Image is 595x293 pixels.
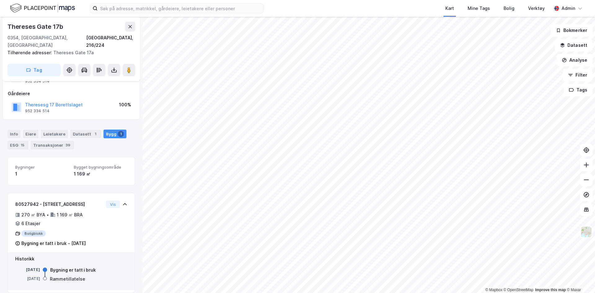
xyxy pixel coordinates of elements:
[15,165,69,170] span: Bygninger
[15,267,40,273] div: [DATE]
[106,201,120,208] button: Vis
[21,211,45,219] div: 270 ㎡ BYA
[7,64,61,76] button: Tag
[20,142,26,148] div: 15
[74,170,127,178] div: 1 169 ㎡
[21,240,86,247] div: Bygning er tatt i bruk - [DATE]
[580,226,592,238] img: Z
[64,142,72,148] div: 39
[535,288,566,292] a: Improve this map
[7,34,86,49] div: 0354, [GEOGRAPHIC_DATA], [GEOGRAPHIC_DATA]
[10,3,75,14] img: logo.f888ab2527a4732fd821a326f86c7f29.svg
[485,288,502,292] a: Mapbox
[551,24,593,37] button: Bokmerker
[564,263,595,293] div: Kontrollprogram for chat
[98,4,263,13] input: Søk på adresse, matrikkel, gårdeiere, leietakere eller personer
[70,130,101,138] div: Datasett
[46,212,49,217] div: •
[104,130,126,138] div: Bygg
[7,49,130,56] div: Thereses Gate 17a
[74,165,127,170] span: Bygget bygningsområde
[25,109,50,113] div: 952 334 514
[504,288,534,292] a: OpenStreetMap
[31,141,74,149] div: Transaksjoner
[564,84,593,96] button: Tags
[504,5,514,12] div: Bolig
[15,255,127,263] div: Historikk
[445,5,454,12] div: Kart
[7,130,20,138] div: Info
[564,263,595,293] iframe: Chat Widget
[7,50,53,55] span: Tilhørende adresser:
[15,201,104,208] div: 80527942 - [STREET_ADDRESS]
[21,220,40,227] div: 6 Etasjer
[563,69,593,81] button: Filter
[23,130,38,138] div: Eiere
[118,131,124,137] div: 1
[468,5,490,12] div: Mine Tags
[119,101,131,109] div: 100%
[555,39,593,51] button: Datasett
[92,131,99,137] div: 1
[7,22,64,32] div: Thereses Gate 17b
[86,34,135,49] div: [GEOGRAPHIC_DATA], 216/224
[41,130,68,138] div: Leietakere
[50,266,96,274] div: Bygning er tatt i bruk
[8,90,135,97] div: Gårdeiere
[57,211,83,219] div: 1 169 ㎡ BRA
[562,5,575,12] div: Admin
[15,170,69,178] div: 1
[50,275,85,283] div: Rammetillatelse
[557,54,593,66] button: Analyse
[528,5,545,12] div: Verktøy
[15,276,40,282] div: [DATE]
[7,141,28,149] div: ESG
